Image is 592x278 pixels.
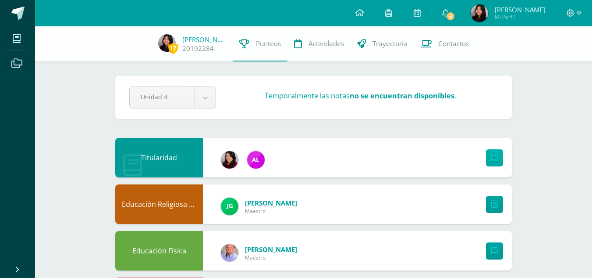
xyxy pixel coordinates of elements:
a: Punteos [233,26,287,61]
strong: no se encuentran disponibles [350,90,454,101]
a: Contactos [414,26,475,61]
img: 6c58b5a751619099581147680274b29f.png [221,244,238,262]
div: Educación Religiosa Escolar [115,184,203,224]
img: 3da61d9b1d2c0c7b8f7e89c78bbce001.png [221,198,238,215]
span: 17 [168,43,178,54]
a: [PERSON_NAME] [182,35,226,44]
a: Trayectoria [351,26,414,61]
span: [PERSON_NAME] [245,199,297,207]
img: 374004a528457e5f7e22f410c4f3e63e.png [221,151,238,169]
img: 775a36a8e1830c9c46756a1d4adc11d7.png [247,151,265,169]
span: [PERSON_NAME] [245,245,297,254]
a: Actividades [287,26,351,61]
div: Educación Física [115,231,203,271]
span: Actividades [308,39,344,48]
span: Mi Perfil [495,13,545,21]
span: Contactos [438,39,469,48]
div: Titularidad [115,138,203,177]
span: Punteos [256,39,281,48]
span: [PERSON_NAME] [495,5,545,14]
img: 014b95b3d57dfcf111ab265d698185a5.png [158,34,176,52]
span: Maestro [245,254,297,261]
span: Maestro [245,207,297,215]
h3: Temporalmente las notas . [265,90,456,101]
span: 5 [446,11,455,21]
a: 20192284 [182,44,214,53]
span: Trayectoria [372,39,408,48]
a: Unidad 4 [130,87,216,108]
span: Unidad 4 [141,87,184,107]
img: 014b95b3d57dfcf111ab265d698185a5.png [471,4,488,22]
